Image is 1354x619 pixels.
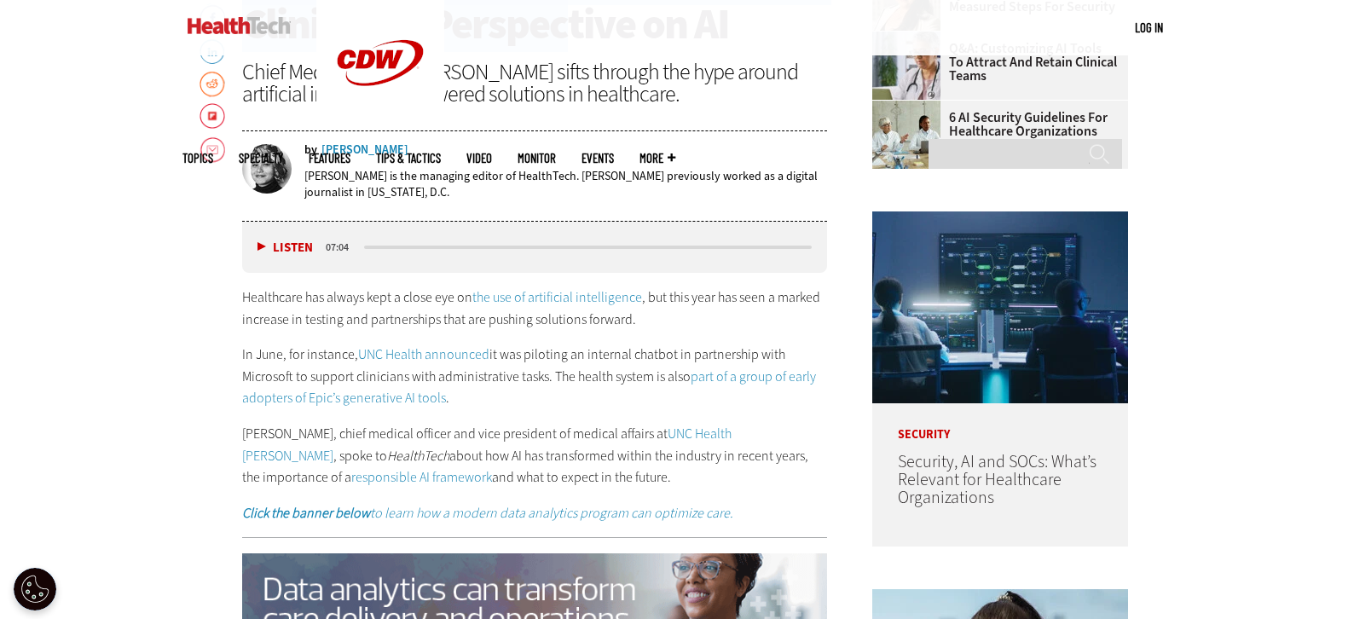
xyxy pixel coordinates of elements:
[351,468,492,486] a: responsible AI framework
[316,113,444,130] a: CDW
[1135,20,1163,35] a: Log in
[242,423,827,489] p: [PERSON_NAME], chief medical officer and vice president of medical affairs at , spoke to about ho...
[518,152,556,165] a: MonITor
[242,425,732,465] a: UNC Health [PERSON_NAME]
[242,222,827,273] div: media player
[370,504,733,522] em: to learn how a modern data analytics program can optimize care.
[466,152,492,165] a: Video
[242,504,370,522] em: Click the banner below
[239,152,283,165] span: Specialty
[242,344,827,409] p: In June, for instance, it was piloting an internal chatbot in partnership with Microsoft to suppo...
[257,241,313,254] button: Listen
[472,288,642,306] a: the use of artificial intelligence
[872,403,1128,441] p: Security
[582,152,614,165] a: Events
[182,152,213,165] span: Topics
[242,286,827,330] p: Healthcare has always kept a close eye on , but this year has seen a marked increase in testing a...
[872,101,940,169] img: Doctors meeting in the office
[309,152,350,165] a: Features
[639,152,675,165] span: More
[242,504,733,522] a: Click the banner belowto learn how a modern data analytics program can optimize care.
[387,447,449,465] em: HealthTech
[14,568,56,610] button: Open Preferences
[898,450,1097,509] a: Security, AI and SOCs: What’s Relevant for Healthcare Organizations
[1135,19,1163,37] div: User menu
[358,345,489,363] a: UNC Health announced
[323,240,362,255] div: duration
[376,152,441,165] a: Tips & Tactics
[14,568,56,610] div: Cookie Settings
[872,211,1128,403] img: security team in high-tech computer room
[188,17,291,34] img: Home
